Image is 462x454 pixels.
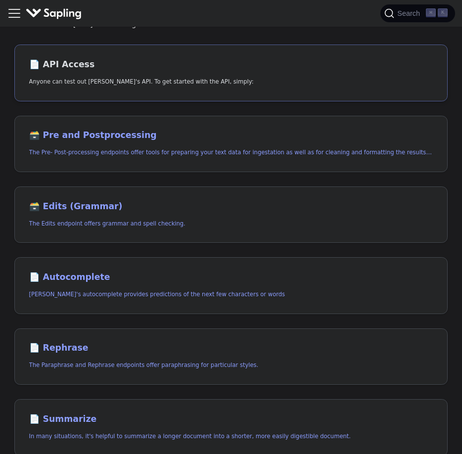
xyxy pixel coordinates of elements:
p: Sapling's autocomplete provides predictions of the next few characters or words [29,290,433,299]
a: 📄️ API AccessAnyone can test out [PERSON_NAME]'s API. To get started with the API, simply: [14,45,448,101]
h2: API Access [29,59,433,70]
span: Search [394,9,426,17]
a: 🗃️ Edits (Grammar)The Edits endpoint offers grammar and spell checking. [14,186,448,243]
kbd: K [438,8,448,17]
p: In many situations, it's helpful to summarize a longer document into a shorter, more easily diges... [29,432,433,441]
h2: Edits (Grammar) [29,201,433,212]
button: Toggle navigation bar [7,6,22,21]
img: Sapling.ai [26,6,82,21]
p: The Edits endpoint offers grammar and spell checking. [29,219,433,228]
a: Sapling.ai [26,6,86,21]
kbd: ⌘ [426,8,436,17]
a: 📄️ RephraseThe Paraphrase and Rephrase endpoints offer paraphrasing for particular styles. [14,328,448,385]
h2: Rephrase [29,343,433,354]
p: The Pre- Post-processing endpoints offer tools for preparing your text data for ingestation as we... [29,148,433,157]
p: The Paraphrase and Rephrase endpoints offer paraphrasing for particular styles. [29,361,433,370]
h2: Autocomplete [29,272,433,283]
h2: Summarize [29,414,433,425]
a: 📄️ Autocomplete[PERSON_NAME]'s autocomplete provides predictions of the next few characters or words [14,257,448,314]
h2: Pre and Postprocessing [29,130,433,141]
a: 🗃️ Pre and PostprocessingThe Pre- Post-processing endpoints offer tools for preparing your text d... [14,116,448,173]
button: Search (Command+K) [380,4,455,22]
p: Anyone can test out Sapling's API. To get started with the API, simply: [29,77,433,87]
